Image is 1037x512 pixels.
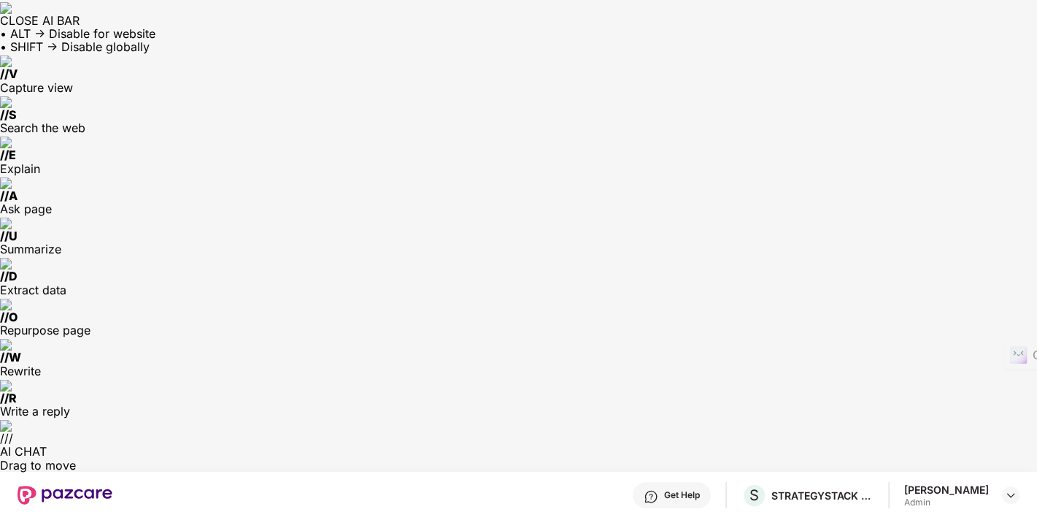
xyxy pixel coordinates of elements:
div: [PERSON_NAME] [904,483,989,497]
div: Admin [904,497,989,508]
div: STRATEGYSTACK CONSULTING PRIVATE LIMITED [771,489,874,503]
span: S [749,486,759,504]
img: svg+xml;base64,PHN2ZyBpZD0iRHJvcGRvd24tMzJ4MzIiIHhtbG5zPSJodHRwOi8vd3d3LnczLm9yZy8yMDAwL3N2ZyIgd2... [1005,489,1017,501]
img: svg+xml;base64,PHN2ZyBpZD0iSGVscC0zMngzMiIgeG1sbnM9Imh0dHA6Ly93d3cudzMub3JnLzIwMDAvc3ZnIiB3aWR0aD... [644,489,658,504]
div: Get Help [664,489,700,501]
img: New Pazcare Logo [18,486,112,505]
